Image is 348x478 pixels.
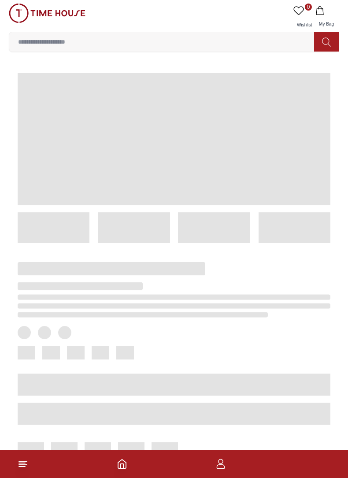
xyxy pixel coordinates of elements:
[293,22,315,27] span: Wishlist
[117,459,127,469] a: Home
[305,4,312,11] span: 0
[9,4,85,23] img: ...
[315,22,337,26] span: My Bag
[292,4,314,32] a: 0Wishlist
[314,4,339,32] button: My Bag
